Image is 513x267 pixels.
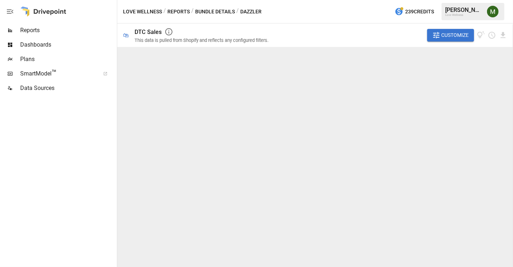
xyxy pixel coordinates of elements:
span: Dashboards [20,40,115,49]
button: Customize [427,29,474,42]
span: Plans [20,55,115,64]
button: Bundle Details [195,7,235,16]
span: 239 Credits [405,7,434,16]
button: Schedule report [488,31,496,39]
div: / [236,7,239,16]
span: Data Sources [20,84,115,92]
img: Meredith Lacasse [487,6,499,17]
button: View documentation [477,29,485,42]
button: Love Wellness [123,7,162,16]
div: DTC Sales [135,29,162,35]
button: 239Credits [392,5,437,18]
div: This data is pulled from Shopify and reflects any configured filters. [135,38,268,43]
div: Love Wellness [445,13,483,17]
button: Reports [167,7,190,16]
span: ™ [52,68,57,77]
span: SmartModel [20,69,95,78]
button: Meredith Lacasse [483,1,503,22]
span: Customize [442,31,469,40]
div: / [163,7,166,16]
button: Download report [499,31,507,39]
div: 🛍 [123,32,129,39]
div: [PERSON_NAME] [445,7,483,13]
span: Reports [20,26,115,35]
div: / [191,7,194,16]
